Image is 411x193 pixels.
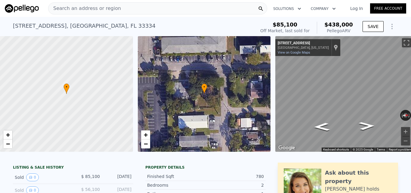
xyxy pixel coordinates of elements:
[144,131,147,139] span: +
[6,140,10,148] span: −
[205,182,264,188] div: 2
[386,20,398,33] button: Show Options
[6,131,10,139] span: +
[352,120,382,132] path: Go North, NE 13th Ave
[402,38,411,47] button: Toggle fullscreen view
[147,173,205,179] div: Finished Sqft
[323,148,349,152] button: Keyboard shortcuts
[353,148,373,151] span: © 2025 Google
[400,110,403,121] button: Rotate counterclockwise
[105,173,131,181] div: [DATE]
[334,44,338,51] a: Show location on map
[401,136,410,145] button: Zoom out
[324,21,353,28] span: $438,000
[26,173,39,181] button: View historical data
[363,21,384,32] button: SAVE
[278,51,310,54] a: View on Google Maps
[377,148,385,151] a: Terms (opens in new tab)
[401,127,410,136] button: Zoom in
[273,21,297,28] span: $85,100
[201,84,207,90] span: •
[141,139,150,148] a: Zoom out
[278,41,329,46] div: [STREET_ADDRESS]
[277,144,297,152] a: Open this area in Google Maps (opens a new window)
[277,144,297,152] img: Google
[63,84,70,90] span: •
[81,174,100,179] span: $ 85,100
[63,83,70,94] div: •
[145,165,266,170] div: Property details
[5,4,39,13] img: Pellego
[144,140,147,148] span: −
[400,113,411,118] button: Reset the view
[3,139,12,148] a: Zoom out
[15,173,68,181] div: Sold
[13,22,156,30] div: [STREET_ADDRESS] , [GEOGRAPHIC_DATA] , FL 33334
[147,182,205,188] div: Bedrooms
[408,110,411,121] button: Rotate clockwise
[278,46,329,50] div: [GEOGRAPHIC_DATA], [US_STATE]
[370,3,406,14] a: Free Account
[306,3,341,14] button: Company
[325,169,392,185] div: Ask about this property
[268,3,306,14] button: Solutions
[343,5,370,11] a: Log In
[201,83,207,94] div: •
[13,165,133,171] div: LISTING & SALE HISTORY
[307,121,336,133] path: Go South, NE 13th Ave
[260,28,310,34] div: Off Market, last sold for
[3,130,12,139] a: Zoom in
[205,173,264,179] div: 780
[48,5,121,12] span: Search an address or region
[81,187,100,192] span: $ 56,100
[141,130,150,139] a: Zoom in
[324,28,353,34] div: Pellego ARV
